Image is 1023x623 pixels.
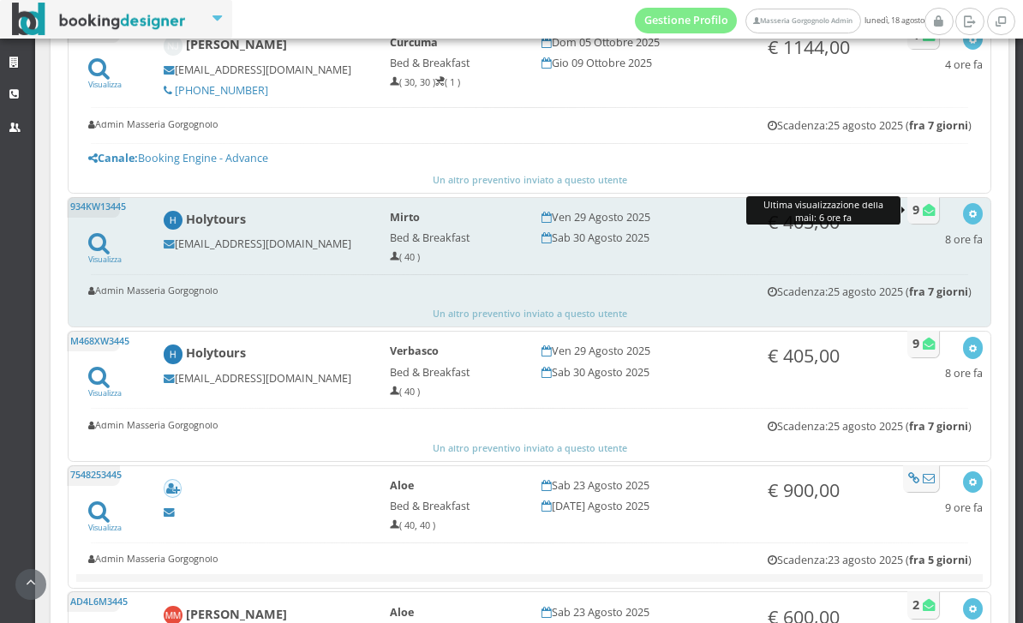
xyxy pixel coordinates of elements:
b: fra 7 giorni [909,118,968,133]
span: 25 agosto 2025 ( ) [828,419,972,434]
img: Holytours [164,344,183,364]
button: Un altro preventivo inviato a questo utente [76,172,983,188]
h5: 8 ore fa [945,233,983,246]
h6: ( 40 ) [390,386,517,398]
b: 9 [912,201,919,218]
h5: 9 ore fa [945,501,983,514]
h3: € 405,00 [768,344,895,367]
h5: Sab 23 Agosto 2025 [541,479,745,492]
h6: Admin Masseria Gorgognolo [88,285,218,297]
img: BookingDesigner.com [12,3,186,36]
h5: 4 ore fa [945,58,983,71]
b: 9 [912,335,919,351]
a: Visualizza [88,68,122,90]
h6: Admin Masseria Gorgognolo [88,554,218,565]
b: Curcuma [390,35,438,50]
h5: [EMAIL_ADDRESS][DOMAIN_NAME] [164,237,367,250]
h5: Booking Engine - Advance [88,152,972,165]
h5: AD4L6M3445 [67,591,119,612]
h5: Scadenza: [768,420,972,433]
b: fra 5 giorni [909,553,968,567]
a: Gestione Profilo [635,8,738,33]
h6: ( 40, 40 ) [390,520,517,531]
b: 2 [912,596,919,613]
h5: Sab 30 Agosto 2025 [541,231,745,244]
b: Canale: [88,151,138,165]
h3: € 1144,00 [768,36,895,58]
a: Visualizza [88,376,122,398]
b: fra 7 giorni [909,419,968,434]
img: Nikolaj Jonassen [164,36,183,56]
b: [PERSON_NAME] [186,36,287,52]
b: Verbasco [390,344,439,358]
b: Aloe [390,605,414,620]
h5: [DATE] Agosto 2025 [541,500,745,512]
span: lunedì, 18 agosto [635,8,924,33]
h3: € 405,00 [768,211,895,233]
b: [PERSON_NAME] [186,606,287,622]
h5: Sab 23 Agosto 2025 [541,606,745,619]
b: Holytours [186,344,246,361]
h6: ( 30, 30 ) ( 1 ) [390,77,517,88]
img: Holytours [164,211,183,231]
span: 23 agosto 2025 ( ) [828,553,972,567]
h5: Scadenza: [768,285,972,298]
span: 25 agosto 2025 ( ) [828,285,972,299]
h5: 8 ore fa [945,367,983,380]
h6: Admin Masseria Gorgognolo [88,420,218,431]
h5: Ven 29 Agosto 2025 [541,211,745,224]
a: 7548253445 [70,468,122,481]
h6: Admin Masseria Gorgognolo [88,119,218,130]
span: 25 agosto 2025 ( ) [828,118,972,133]
h5: Dom 05 Ottobre 2025 [541,36,745,49]
h5: Bed & Breakfast [390,57,517,69]
h5: [EMAIL_ADDRESS][DOMAIN_NAME] [164,63,367,76]
b: Aloe [390,478,414,493]
a: [PHONE_NUMBER] [175,83,268,98]
b: Mirto [390,210,420,225]
a: Visualizza [88,243,122,265]
h5: Bed & Breakfast [390,366,517,379]
b: fra 7 giorni [909,285,968,299]
h5: [EMAIL_ADDRESS][DOMAIN_NAME] [164,372,367,385]
h5: Scadenza: [768,119,972,132]
button: Un altro preventivo inviato a questo utente [76,306,983,321]
h5: Sab 30 Agosto 2025 [541,366,745,379]
h3: € 900,00 [768,479,895,501]
h5: 934KW13445 [67,197,119,218]
b: Holytours [186,211,246,227]
h5: Ven 29 Agosto 2025 [541,344,745,357]
button: Un altro preventivo inviato a questo utente [76,440,983,456]
a: Masseria Gorgognolo Admin [745,9,860,33]
a: Visualizza [88,511,122,533]
h5: Bed & Breakfast [390,231,517,244]
h5: Bed & Breakfast [390,500,517,512]
h5: M468XW3445 [67,331,119,351]
h5: Scadenza: [768,554,972,566]
div: Ultima visualizzazione della mail: 6 ore fa [746,196,900,225]
h6: ( 40 ) [390,252,517,263]
h5: Gio 09 Ottobre 2025 [541,57,745,69]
